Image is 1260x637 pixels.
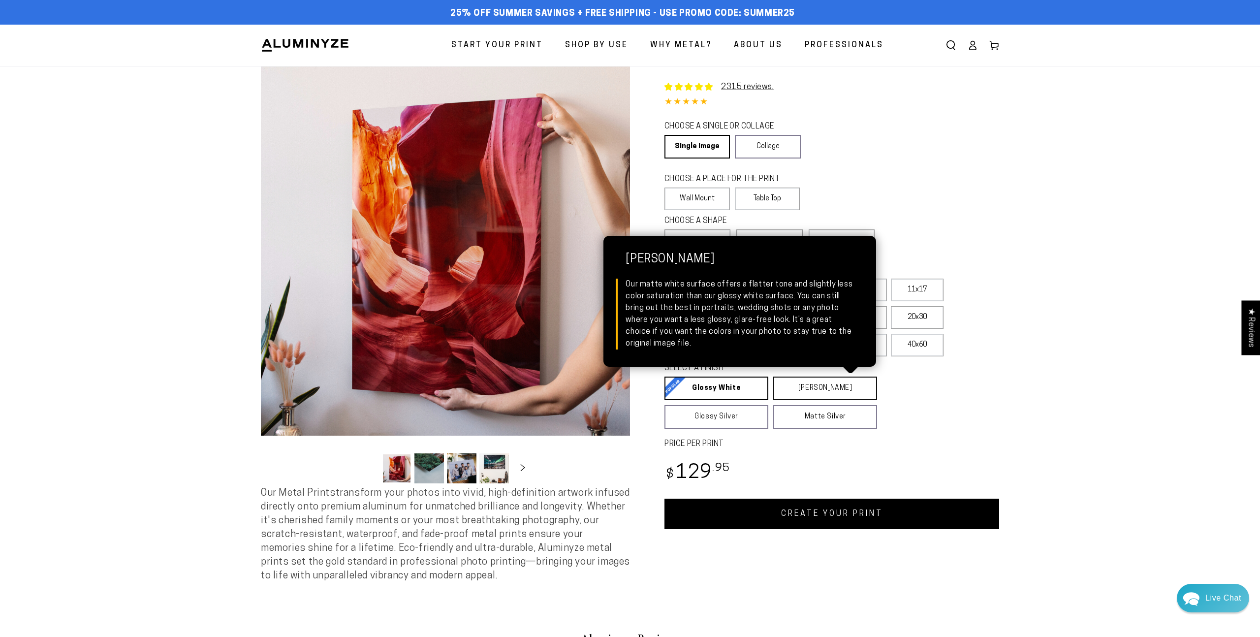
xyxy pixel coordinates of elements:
legend: CHOOSE A PLACE FOR THE PRINT [664,174,791,185]
span: Square [756,235,783,247]
a: Single Image [664,135,730,159]
span: Our Metal Prints transform your photos into vivid, high-definition artwork infused directly onto ... [261,488,630,581]
img: Aluminyze [261,38,349,53]
div: Click to open Judge.me floating reviews tab [1241,300,1260,355]
label: 11x17 [891,279,944,301]
label: Wall Mount [664,188,730,210]
label: 40x60 [891,334,944,356]
a: About Us [726,32,790,59]
a: Why Metal? [643,32,719,59]
label: Table Top [735,188,800,210]
a: Start Your Print [444,32,550,59]
a: Matte Silver [773,405,877,429]
a: CREATE YOUR PRINT [664,499,999,529]
legend: CHOOSE A SINGLE OR COLLAGE [664,121,791,132]
summary: Search our site [940,34,962,56]
button: Slide left [357,457,379,479]
div: Chat widget toggle [1177,584,1249,612]
a: Shop By Use [558,32,635,59]
span: $ [666,468,674,481]
a: Glossy White [664,377,768,400]
span: Start Your Print [451,38,543,53]
a: Collage [735,135,800,159]
strong: [PERSON_NAME] [626,253,854,279]
div: Our matte white surface offers a flatter tone and slightly less color saturation than our glossy ... [626,279,854,350]
a: 2315 reviews. [721,83,774,91]
a: [PERSON_NAME] [773,377,877,400]
sup: .95 [712,463,730,474]
button: Load image 1 in gallery view [382,453,411,483]
span: Professionals [805,38,883,53]
a: Professionals [797,32,891,59]
span: Rectangle [678,235,717,247]
span: About Us [734,38,783,53]
span: Shop By Use [565,38,628,53]
div: Contact Us Directly [1205,584,1241,612]
div: 4.85 out of 5.0 stars [664,96,999,110]
button: Load image 3 in gallery view [447,453,476,483]
media-gallery: Gallery Viewer [261,66,630,486]
legend: CHOOSE A SHAPE [664,216,792,227]
button: Load image 4 in gallery view [479,453,509,483]
a: 2315 reviews. [664,81,774,93]
button: Load image 2 in gallery view [414,453,444,483]
button: Slide right [512,457,534,479]
span: 25% off Summer Savings + Free Shipping - Use Promo Code: SUMMER25 [450,8,795,19]
a: Glossy Silver [664,405,768,429]
label: 20x30 [891,306,944,329]
legend: SELECT A FINISH [664,363,853,374]
span: Why Metal? [650,38,712,53]
label: PRICE PER PRINT [664,439,999,450]
bdi: 129 [664,464,730,483]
